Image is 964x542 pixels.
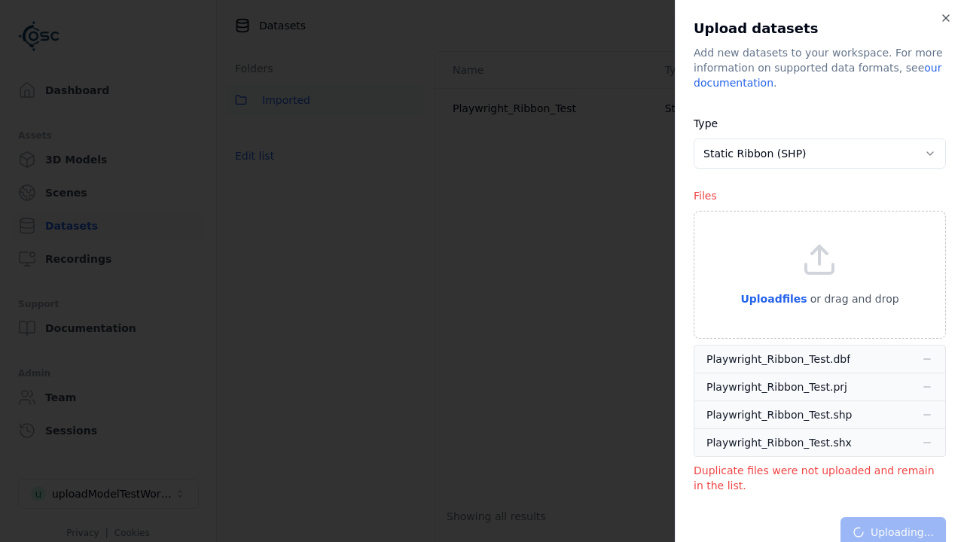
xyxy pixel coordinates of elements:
[807,290,899,308] p: or drag and drop
[694,190,717,202] label: Files
[740,293,807,305] span: Upload files
[694,18,946,39] h2: Upload datasets
[694,45,946,90] div: Add new datasets to your workspace. For more information on supported data formats, see .
[706,407,852,422] div: Playwright_Ribbon_Test.shp
[706,352,850,367] div: Playwright_Ribbon_Test.dbf
[694,463,946,493] p: Duplicate files were not uploaded and remain in the list.
[706,435,852,450] div: Playwright_Ribbon_Test.shx
[694,117,718,129] label: Type
[706,379,847,394] div: Playwright_Ribbon_Test.prj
